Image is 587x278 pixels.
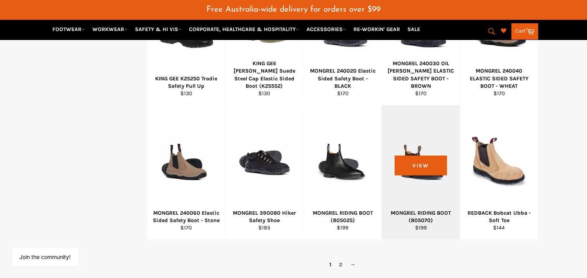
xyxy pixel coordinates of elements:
img: REDBACK Bobcat Ubba - Soft Toe - Workin' Gear [470,131,528,190]
a: SALE [404,23,423,36]
div: MONGREL 240040 ELASTIC SIDED SAFETY BOOT - WHEAT [465,67,533,90]
button: Join the community! [19,254,71,260]
div: $170 [152,224,220,231]
a: WORKWEAR [89,23,131,36]
img: MONGREL 390080 Hiker Safety Shoe - Workin' Gear [235,142,294,180]
div: $130 [152,90,220,97]
div: $170 [465,90,533,97]
a: MONGREL 390080 Hiker Safety Shoe - Workin' Gear MONGREL 390080 Hiker Safety Shoe $185 [225,105,303,240]
div: MONGREL 240020 Elastic Sided Safety Boot - BLACK [308,67,377,90]
span: Free Australia-wide delivery for orders over $99 [206,5,381,14]
a: CORPORATE, HEALTHCARE & HOSPITALITY [186,23,302,36]
a: SAFETY & HI VIS [132,23,185,36]
a: Cart [511,23,538,40]
div: $144 [465,224,533,231]
a: → [346,259,359,270]
a: REDBACK Bobcat Ubba - Soft Toe - Workin' Gear REDBACK Bobcat Ubba - Soft Toe $144 [460,105,538,240]
div: $170 [308,90,377,97]
a: ACCESSORIES [303,23,349,36]
div: MONGREL RIDING BOOT (805025) [308,209,377,224]
a: MONGREL 805070 RIDING BOOT - Workin' Gear MONGREL RIDING BOOT (805070) $199 View [381,105,460,240]
span: 1 [326,259,335,270]
img: MONGREL 240060 Elastic Sided Safety Boot - Stone [157,131,216,190]
a: MONGREL 240060 Elastic Sided Safety Boot - Stone MONGREL 240060 Elastic Sided Safety Boot - Stone... [147,105,225,240]
span: View [395,155,447,175]
div: $170 [387,90,455,97]
div: REDBACK Bobcat Ubba - Soft Toe [465,209,533,224]
div: MONGREL RIDING BOOT (805070) [387,209,455,224]
div: MONGREL 240060 Elastic Sided Safety Boot - Stone [152,209,220,224]
div: $199 [308,224,377,231]
div: MONGREL 240030 OIL [PERSON_NAME] ELASTIC SIDED SAFETY BOOT - BROWN [387,60,455,90]
a: MONGREL 805025 RIDING BOOT - Workin' Gear MONGREL RIDING BOOT (805025) $199 [303,105,382,240]
a: RE-WORKIN' GEAR [350,23,403,36]
div: KING GEE [PERSON_NAME] Suede Steel Cap Elastic Sided Boot (K25552) [230,60,299,90]
img: MONGREL 805025 RIDING BOOT - Workin' Gear [313,131,372,190]
div: KING GEE K25250 Tradie Safety Pull Up [152,75,220,90]
div: $185 [230,224,299,231]
a: 2 [335,259,346,270]
div: $130 [230,90,299,97]
div: MONGREL 390080 Hiker Safety Shoe [230,209,299,224]
a: FOOTWEAR [49,23,88,36]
